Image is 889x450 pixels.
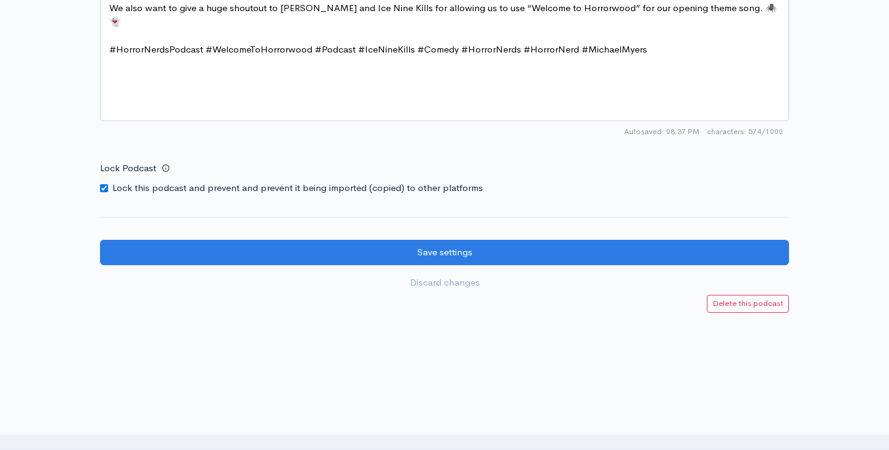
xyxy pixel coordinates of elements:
[712,298,783,308] small: Delete this podcast
[707,126,783,137] span: 574/1000
[112,181,483,195] label: Lock this podcast and prevent and prevent it being imported (copied) to other platforms
[109,43,647,55] span: #HorrorNerdsPodcast #WelcomeToHorrorwood #Podcast #IceNineKills #Comedy #HorrorNerds #HorrorNerd ...
[109,2,777,28] span: We also want to give a huge shoutout to [PERSON_NAME] and Ice Nine Kills for allowing us to use “...
[100,240,789,265] input: Save settings
[100,270,789,295] a: Discard changes
[100,156,156,181] label: Lock Podcast
[624,126,699,137] span: Autosaved: 08:37 PM
[707,295,789,313] a: Delete this podcast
